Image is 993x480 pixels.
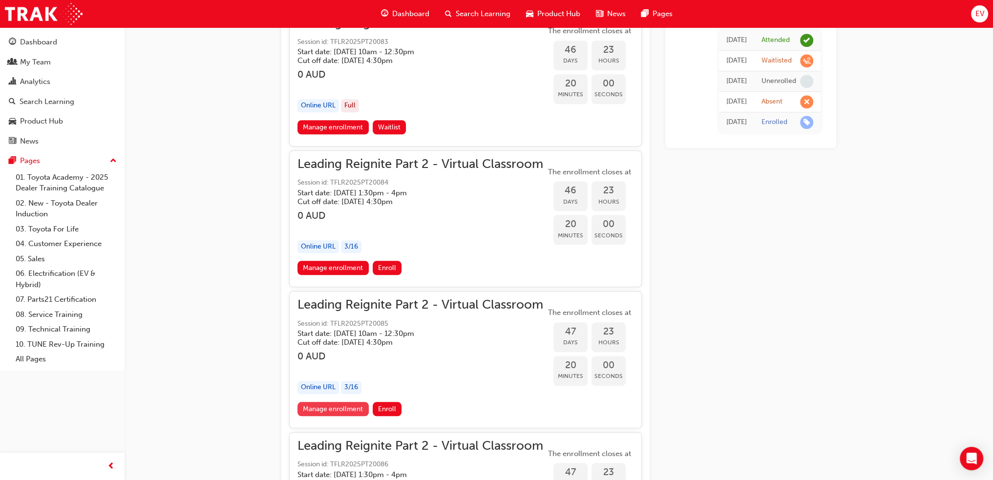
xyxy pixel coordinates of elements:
a: Search Learning [4,93,121,111]
h3: 0 AUD [297,69,543,80]
span: pages-icon [641,8,649,20]
h5: Start date: [DATE] 1:30pm - 4pm [297,470,528,479]
span: 23 [592,185,626,196]
a: Manage enrollment [297,120,369,134]
span: 20 [553,219,588,230]
a: Analytics [4,73,121,91]
button: Pages [4,152,121,170]
span: Leading Reignite Part 2 - Virtual Classroom [297,18,543,29]
div: 3 / 16 [341,240,361,253]
span: EV [975,8,984,20]
span: learningRecordVerb_NONE-icon [800,75,813,88]
span: 20 [553,360,588,371]
button: Enroll [373,402,402,416]
div: Absent [761,97,782,106]
span: Leading Reignite Part 2 - Virtual Classroom [297,440,543,452]
span: Enroll [378,264,396,272]
span: learningRecordVerb_WAITLIST-icon [800,54,813,67]
button: Waitlist [373,120,406,134]
span: car-icon [526,8,533,20]
div: Analytics [20,76,50,87]
span: 23 [592,467,626,478]
div: Tue Aug 12 2025 13:30:00 GMT+0930 (Australian Central Standard Time) [726,35,747,46]
span: The enrollment closes at [546,448,634,459]
a: Manage enrollment [297,402,369,416]
div: Waitlisted [761,56,792,65]
span: search-icon [9,98,16,106]
span: The enrollment closes at [546,25,634,37]
div: Online URL [297,99,339,112]
span: Minutes [553,371,588,382]
button: DashboardMy TeamAnalyticsSearch LearningProduct HubNews [4,31,121,152]
span: Seconds [592,230,626,241]
span: news-icon [9,137,16,146]
span: prev-icon [107,460,115,473]
a: Manage enrollment [297,261,369,275]
span: chart-icon [9,78,16,86]
span: learningRecordVerb_ABSENT-icon [800,95,813,108]
a: 01. Toyota Academy - 2025 Dealer Training Catalogue [12,170,121,196]
h5: Cut off date: [DATE] 4:30pm [297,338,528,347]
div: Unenrolled [761,77,796,86]
span: Session id: TFLR2025PT20086 [297,459,543,470]
h5: Start date: [DATE] 1:30pm - 4pm [297,188,528,197]
a: news-iconNews [588,4,634,24]
div: 3 / 16 [341,381,361,394]
span: 46 [553,44,588,56]
span: Days [553,337,588,348]
div: Dashboard [20,37,57,48]
span: Days [553,55,588,66]
span: learningRecordVerb_ATTEND-icon [800,34,813,47]
a: 08. Service Training [12,307,121,322]
span: Days [553,196,588,208]
button: Leading Reignite Part 2 - Virtual ClassroomSession id: TFLR2025PT20083Start date: [DATE] 10am - 1... [297,18,634,138]
span: 00 [592,78,626,89]
a: Trak [5,3,83,25]
span: Hours [592,196,626,208]
span: news-icon [596,8,603,20]
div: Pages [20,155,40,167]
div: Product Hub [20,116,63,127]
h5: Start date: [DATE] 10am - 12:30pm [297,47,528,56]
button: Leading Reignite Part 2 - Virtual ClassroomSession id: TFLR2025PT20084Start date: [DATE] 1:30pm -... [297,159,634,279]
button: Enroll [373,261,402,275]
a: car-iconProduct Hub [518,4,588,24]
h3: 0 AUD [297,351,543,362]
a: News [4,132,121,150]
span: The enrollment closes at [546,307,634,318]
span: search-icon [445,8,452,20]
span: Hours [592,55,626,66]
div: News [20,136,39,147]
span: Seconds [592,371,626,382]
span: The enrollment closes at [546,167,634,178]
span: Leading Reignite Part 2 - Virtual Classroom [297,159,543,170]
span: 23 [592,326,626,337]
span: Search Learning [456,8,510,20]
a: 06. Electrification (EV & Hybrid) [12,266,121,292]
span: Session id: TFLR2025PT20084 [297,177,543,188]
span: 47 [553,467,588,478]
a: 07. Parts21 Certification [12,292,121,307]
div: My Team [20,57,51,68]
div: Full [341,99,359,112]
button: EV [971,5,988,22]
span: up-icon [110,155,117,167]
span: Enroll [378,405,396,413]
span: Hours [592,337,626,348]
span: News [607,8,626,20]
span: Product Hub [537,8,580,20]
a: All Pages [12,352,121,367]
a: My Team [4,53,121,71]
span: people-icon [9,58,16,67]
div: Attended [761,36,790,45]
span: learningRecordVerb_ENROLL-icon [800,116,813,129]
a: pages-iconPages [634,4,680,24]
span: Session id: TFLR2025PT20083 [297,37,543,48]
span: Waitlist [378,123,401,131]
div: Enrolled [761,118,787,127]
div: Wed May 21 2025 14:41:51 GMT+0930 (Australian Central Standard Time) [726,117,747,128]
span: Minutes [553,230,588,241]
div: Tue Aug 12 2025 10:00:00 GMT+0930 (Australian Central Standard Time) [726,96,747,107]
div: Online URL [297,240,339,253]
